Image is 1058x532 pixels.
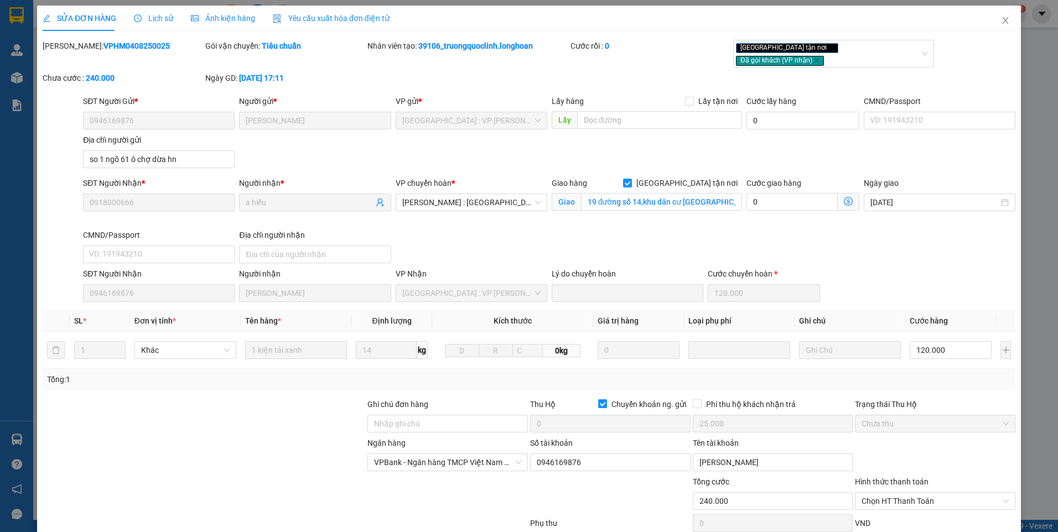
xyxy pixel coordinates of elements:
[864,95,1015,107] div: CMND/Passport
[191,14,199,22] span: picture
[86,74,115,82] b: 240.000
[855,398,1015,410] div: Trạng thái Thu Hộ
[910,316,948,325] span: Cước hàng
[746,112,859,129] input: Cước lấy hàng
[83,95,235,107] div: SĐT Người Gửi
[479,344,513,357] input: R
[372,316,412,325] span: Định lượng
[1003,498,1009,504] span: close-circle
[746,179,801,187] label: Cước giao hàng
[273,14,282,23] img: icon
[103,41,170,50] b: VPHM0408250025
[552,179,587,187] span: Giao hàng
[552,97,584,106] span: Lấy hàng
[239,268,391,280] div: Người nhận
[828,45,834,50] span: close
[134,14,173,23] span: Lịch sử
[43,14,50,22] span: edit
[605,41,609,50] b: 0
[239,74,284,82] b: [DATE] 17:11
[141,342,230,358] span: Khác
[374,454,521,471] span: VPBank - Ngân hàng TMCP Việt Nam Thịnh Vượng
[273,14,390,23] span: Yêu cầu xuất hóa đơn điện tử
[367,40,568,52] div: Nhân viên tạo:
[245,316,281,325] span: Tên hàng
[746,97,796,106] label: Cước lấy hàng
[367,400,428,409] label: Ghi chú đơn hàng
[396,179,452,187] span: VP chuyển hoàn
[581,193,743,211] input: Giao tận nơi
[1001,16,1010,25] span: close
[598,341,680,359] input: 0
[402,194,541,211] span: Hồ Chí Minh : Kho Quận 12
[47,373,408,385] div: Tổng: 1
[191,14,255,23] span: Ảnh kiện hàng
[543,344,580,357] span: 0kg
[83,177,235,189] div: SĐT Người Nhận
[239,95,391,107] div: Người gửi
[245,341,347,359] input: VD: Bàn, Ghế
[418,41,533,50] b: 39106_truongquoclinh.longhoan
[1001,199,1009,206] span: close-circle
[239,229,391,241] div: Địa chỉ người nhận
[530,400,556,409] span: Thu Hộ
[855,519,870,528] span: VND
[598,316,639,325] span: Giá trị hàng
[134,316,176,325] span: Đơn vị tính
[239,177,391,189] div: Người nhận
[417,341,428,359] span: kg
[870,196,999,208] input: Ngày giao
[632,177,742,189] span: [GEOGRAPHIC_DATA] tận nơi
[694,95,742,107] span: Lấy tận nơi
[990,6,1021,36] button: Close
[736,56,824,66] span: Đã gọi khách (VP nhận)
[530,453,691,471] input: Số tài khoản
[205,72,366,84] div: Ngày GD:
[795,310,905,332] th: Ghi chú
[1000,341,1011,359] button: plus
[693,453,853,471] input: Tên tài khoản
[864,179,899,187] label: Ngày giao
[552,111,577,129] span: Lấy
[262,41,301,50] b: Tiêu chuẩn
[571,40,731,52] div: Cước rồi :
[530,439,573,447] label: Số tài khoản
[43,14,116,23] span: SỬA ĐƠN HÀNG
[855,477,929,486] label: Hình thức thanh toán
[239,246,391,263] input: Địa chỉ của người nhận
[552,268,703,280] div: Lý do chuyển hoàn
[702,398,800,410] span: Phí thu hộ khách nhận trả
[47,341,65,359] button: delete
[693,477,729,486] span: Tổng cước
[814,58,820,63] span: close
[494,316,532,325] span: Kích thước
[367,415,528,432] input: Ghi chú đơn hàng
[512,344,543,357] input: C
[83,268,235,280] div: SĐT Người Nhận
[402,285,541,301] span: Hà Nội : VP Hoàng Mai
[607,398,691,410] span: Chuyển khoản ng. gửi
[746,193,838,211] input: Cước giao hàng
[799,341,901,359] input: Ghi Chú
[43,72,203,84] div: Chưa cước :
[83,229,235,241] div: CMND/Passport
[862,415,1009,432] span: Chưa thu
[684,310,795,332] th: Loại phụ phí
[367,439,406,447] label: Ngân hàng
[844,197,853,206] span: dollar-circle
[445,344,479,357] input: D
[43,40,203,52] div: [PERSON_NAME]:
[708,268,821,280] div: Cước chuyển hoàn
[693,439,739,447] label: Tên tài khoản
[83,150,235,168] input: Địa chỉ của người gửi
[205,40,366,52] div: Gói vận chuyển:
[862,493,1009,509] span: Chọn HT Thanh Toán
[402,112,541,129] span: Hà Nội : VP Hoàng Mai
[396,95,547,107] div: VP gửi
[134,14,142,22] span: clock-circle
[74,316,83,325] span: SL
[376,198,385,207] span: user-add
[577,111,743,129] input: Dọc đường
[552,193,581,211] span: Giao
[736,43,838,53] span: [GEOGRAPHIC_DATA] tận nơi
